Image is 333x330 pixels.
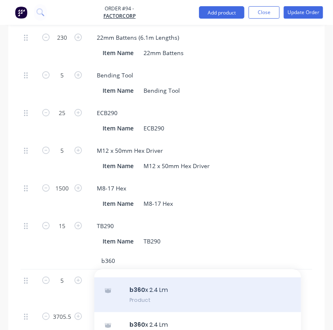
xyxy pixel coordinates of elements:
[99,198,137,210] div: Item Name
[101,253,225,269] input: Search...
[90,145,170,157] div: M12 x 50mm Hex Driver
[99,160,137,172] div: Item Name
[90,220,120,232] div: TB290
[140,198,176,210] div: M8-17 Hex
[90,182,133,194] div: M8-17 Hex
[99,122,137,134] div: Item Name
[140,47,187,59] div: 22mm Battens
[140,160,213,172] div: M12 x 50mm Hex Driver
[15,6,27,19] img: Factory
[90,311,175,323] div: 70mm Framing (Truecore)
[90,31,186,43] div: 22mm Battens (6.1m Lengths)
[249,6,280,19] button: Close
[140,235,164,247] div: TB290
[103,12,136,20] a: Factorcorp
[90,275,148,287] div: Framing System
[90,107,124,119] div: ECB290
[90,69,140,81] div: Bending Tool
[140,84,183,96] div: Bending Tool
[140,122,168,134] div: ECB290
[99,84,137,96] div: Item Name
[99,47,137,59] div: Item Name
[99,235,137,247] div: Item Name
[284,6,323,19] button: Update Order
[199,6,244,19] button: Add product
[103,5,136,12] span: Order #94 -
